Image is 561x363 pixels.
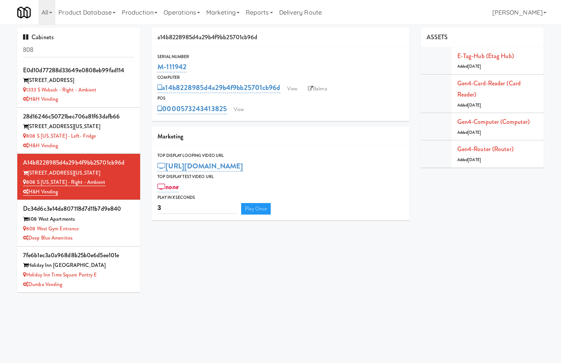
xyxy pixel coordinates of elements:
div: a14b8228985d4a29b4f9bb25701cb96d [152,28,409,47]
a: 808 S [US_STATE] - Right - Ambient [23,178,106,186]
a: 0000573243413825 [157,103,227,114]
span: ASSETS [427,33,448,42]
span: [DATE] [468,157,481,163]
div: POS [157,95,404,102]
div: 808 West Apartments [23,215,134,224]
div: Play in X seconds [157,194,404,201]
a: 808 West Gym Entrance [23,225,79,232]
a: H&H Vending [23,142,58,149]
div: Top Display Looping Video Url [157,152,404,160]
a: Dumbo Vending [23,281,62,288]
a: a14b8228985d4a29b4f9bb25701cb96d [157,82,280,93]
div: Computer [157,74,404,82]
a: Deep Blue Amenities [23,234,73,241]
a: Play Once [241,203,271,215]
span: Cabinets [23,33,54,42]
a: Gen4-card-reader (Card Reader) [457,79,521,99]
a: H&H Vending [23,188,58,196]
li: 7fe6b1ec3a0a968d8b25b0e6d5ee101eHoliday Inn [GEOGRAPHIC_DATA] Holiday Inn Time Square Pantry EDum... [17,246,140,293]
a: 808 S [US_STATE] - Left- Fridge [23,132,96,140]
div: e0d10d77288d33649e0808eb99fad114 [23,65,134,76]
span: Marketing [157,132,183,141]
span: Added [457,63,481,69]
span: [DATE] [468,102,481,108]
div: Serial Number [157,53,404,61]
div: Holiday Inn [GEOGRAPHIC_DATA] [23,261,134,270]
input: Search cabinets [23,43,134,57]
li: 28d16246c50721bec706a81f63dafb66[STREET_ADDRESS][US_STATE] 808 S [US_STATE] - Left- FridgeH&H Ven... [17,108,140,154]
a: Holiday Inn Time Square Pantry E [23,271,97,278]
a: View [230,104,248,115]
div: 28d16246c50721bec706a81f63dafb66 [23,111,134,122]
a: Gen4-router (Router) [457,145,513,153]
div: 7fe6b1ec3a0a968d8b25b0e6d5ee101e [23,250,134,261]
a: Gen4-computer (Computer) [457,117,530,126]
a: 1333 S Wabash - Right - Ambient [23,86,96,93]
a: View [283,83,301,95]
div: [STREET_ADDRESS][US_STATE] [23,168,134,178]
span: Added [457,157,481,163]
span: Added [457,102,481,108]
li: a14b8228985d4a29b4f9bb25701cb96d[STREET_ADDRESS][US_STATE] 808 S [US_STATE] - Right - AmbientH&H ... [17,154,140,200]
span: [DATE] [468,130,481,135]
div: Top Display Test Video Url [157,173,404,181]
span: [DATE] [468,63,481,69]
a: Balena [304,83,331,95]
span: Added [457,130,481,135]
a: H&H Vending [23,95,58,103]
div: [STREET_ADDRESS][US_STATE] [23,122,134,132]
a: M-111942 [157,62,187,72]
a: [URL][DOMAIN_NAME] [157,161,243,172]
img: Micromart [17,6,31,19]
li: dc34d6c3e14da807118d7d11b7d9e840808 West Apartments 808 West Gym EntranceDeep Blue Amenities [17,200,140,246]
div: [STREET_ADDRESS] [23,76,134,85]
a: E-tag-hub (Etag Hub) [457,52,514,60]
a: none [157,181,179,192]
li: e0d10d77288d33649e0808eb99fad114[STREET_ADDRESS] 1333 S Wabash - Right - AmbientH&H Vending [17,62,140,108]
div: dc34d6c3e14da807118d7d11b7d9e840 [23,203,134,215]
div: a14b8228985d4a29b4f9bb25701cb96d [23,157,134,168]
